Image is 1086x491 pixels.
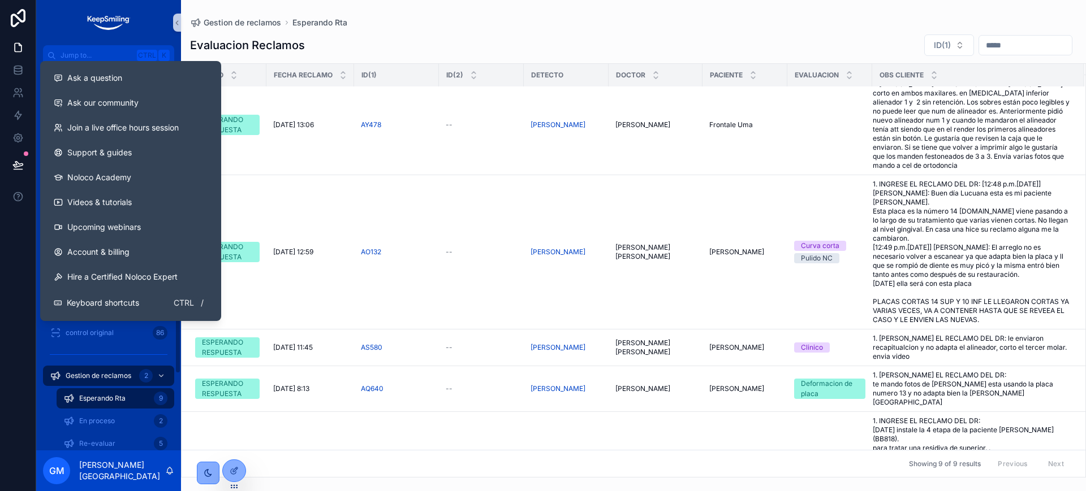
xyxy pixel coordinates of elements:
[195,242,260,262] a: ESPERANDO RESPUESTA
[154,392,167,405] div: 9
[361,343,432,352] a: AS580
[79,416,115,425] span: En proceso
[273,247,313,257] span: [DATE] 12:59
[615,338,696,357] a: [PERSON_NAME] [PERSON_NAME]
[873,80,1071,170] span: 1. [PERSON_NAME] EL RECLAMO DEL DR: [PERSON_NAME] corto en ambos maxilares. en [MEDICAL_DATA] inf...
[709,384,781,393] a: [PERSON_NAME]
[615,384,670,393] span: [PERSON_NAME]
[361,247,432,257] a: AO132
[195,115,260,135] a: ESPERANDO RESPUESTA
[446,343,453,352] span: --
[801,342,823,353] div: Clinico
[273,384,309,393] span: [DATE] 8:13
[361,384,383,393] a: AQ640
[292,17,347,28] span: Esperando Rta
[531,247,585,257] a: [PERSON_NAME]
[154,437,167,450] div: 5
[66,328,114,337] span: control original
[273,384,347,393] a: [DATE] 8:13
[57,433,174,454] a: Re-evaluar5
[531,343,602,352] a: [PERSON_NAME]
[446,247,453,257] span: --
[61,51,132,60] span: Jump to...
[446,120,517,129] a: --
[36,66,181,450] div: scrollable content
[49,464,64,477] span: GM
[531,71,563,80] span: Detecto
[531,120,602,129] a: [PERSON_NAME]
[67,197,132,208] span: Videos & tutorials
[531,384,602,393] a: [PERSON_NAME]
[615,384,696,393] a: [PERSON_NAME]
[43,45,174,66] button: Jump to...CtrlK
[273,120,347,129] a: [DATE] 13:06
[57,388,174,409] a: Esperando Rta9
[709,384,764,393] span: [PERSON_NAME]
[273,120,314,129] span: [DATE] 13:06
[273,343,347,352] a: [DATE] 11:45
[531,120,585,129] a: [PERSON_NAME]
[43,366,174,386] a: Gestion de reclamos2
[361,71,377,80] span: ID(1)
[190,17,281,28] a: Gestion de reclamos
[67,97,139,108] span: Ask our community
[79,439,115,448] span: Re-evaluar
[873,180,1071,324] a: 1. INGRESE EL RECLAMO DEL DR: [12:48 p.m.[DATE]] [PERSON_NAME]: Buen día Lucuana esta es mi pacie...
[531,384,585,393] a: [PERSON_NAME]
[45,165,217,190] a: Noloco Academy
[531,247,602,257] a: [PERSON_NAME]
[615,120,670,129] span: [PERSON_NAME]
[67,246,130,258] span: Account & billing
[801,253,833,263] div: Pulido NC
[361,247,381,257] a: AO132
[710,71,743,80] span: Paciente
[446,384,453,393] span: --
[45,264,217,289] button: Hire a Certified Noloco Expert
[202,337,253,358] div: ESPERANDO RESPUESTA
[446,120,453,129] span: --
[446,343,517,352] a: --
[273,247,347,257] a: [DATE] 12:59
[67,172,131,183] span: Noloco Academy
[615,120,696,129] a: [PERSON_NAME]
[924,34,974,56] button: Select Button
[195,379,260,399] a: ESPERANDO RESPUESTA
[197,298,206,307] span: /
[79,459,165,482] p: [PERSON_NAME][GEOGRAPHIC_DATA]
[709,247,781,257] a: [PERSON_NAME]
[160,51,169,60] span: K
[880,71,924,80] span: OBS cliente
[361,384,432,393] a: AQ640
[45,90,217,115] a: Ask our community
[45,66,217,90] button: Ask a question
[709,120,753,129] span: Frontale Uma
[446,71,463,80] span: ID(2)
[67,147,132,158] span: Support & guides
[173,296,195,310] span: Ctrl
[361,120,381,129] a: AY478
[273,343,313,352] span: [DATE] 11:45
[615,243,696,261] a: [PERSON_NAME] [PERSON_NAME]
[873,334,1071,361] span: 1. [PERSON_NAME] EL RECLAMO DEL DR: le enviaron recapitualcion y no adapta el alineador, corto el...
[361,343,382,352] a: AS580
[202,242,253,262] div: ESPERANDO RESPUESTA
[45,289,217,316] button: Keyboard shortcutsCtrl/
[195,337,260,358] a: ESPERANDO RESPUESTA
[67,72,122,84] span: Ask a question
[67,297,139,308] span: Keyboard shortcuts
[45,215,217,240] a: Upcoming webinars
[531,343,585,352] a: [PERSON_NAME]
[66,371,131,380] span: Gestion de reclamos
[45,140,217,165] a: Support & guides
[934,40,951,51] span: ID(1)
[86,14,131,32] img: App logo
[709,247,764,257] span: [PERSON_NAME]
